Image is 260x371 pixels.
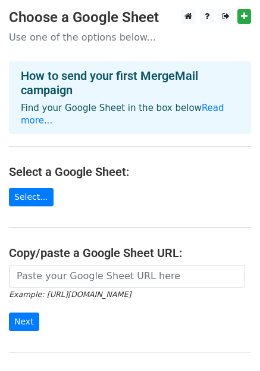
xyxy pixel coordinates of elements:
[201,314,260,371] iframe: Chat Widget
[9,265,245,287] input: Paste your Google Sheet URL here
[9,188,54,206] a: Select...
[21,69,239,97] h4: How to send your first MergeMail campaign
[21,103,224,126] a: Read more...
[21,102,239,127] p: Find your Google Sheet in the box below
[9,31,251,44] p: Use one of the options below...
[9,165,251,179] h4: Select a Google Sheet:
[9,9,251,26] h3: Choose a Google Sheet
[9,246,251,260] h4: Copy/paste a Google Sheet URL:
[9,313,39,331] input: Next
[9,290,131,299] small: Example: [URL][DOMAIN_NAME]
